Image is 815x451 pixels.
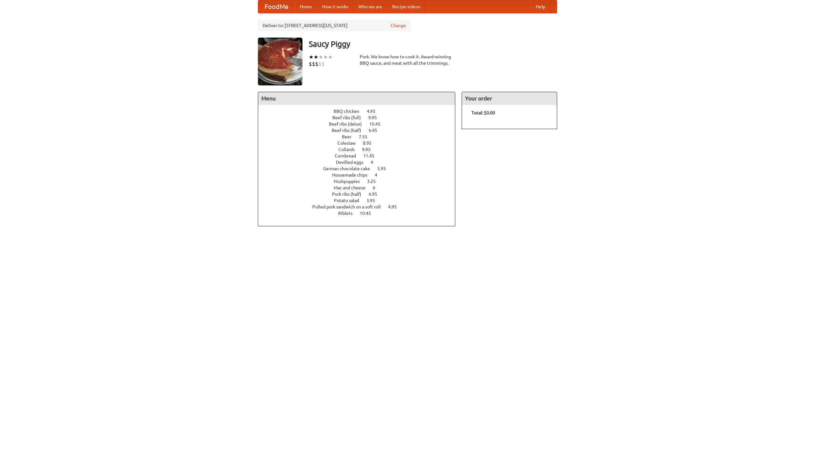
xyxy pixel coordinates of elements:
span: 4 [375,172,384,178]
li: ★ [309,54,314,61]
span: Devilled eggs [336,160,370,165]
span: Beef ribs (delux) [329,121,368,127]
span: 6.45 [369,128,384,133]
a: BBQ chicken 4.95 [334,109,387,114]
span: 9.95 [362,147,377,152]
span: 4 [371,160,379,165]
a: Coleslaw 8.95 [337,141,383,146]
a: Potato salad 3.95 [334,198,387,203]
span: 8.95 [363,141,378,146]
span: 11.45 [363,153,381,158]
li: $ [312,61,315,68]
span: 3.95 [366,198,381,203]
span: Potato salad [334,198,365,203]
a: Home [295,0,317,13]
h3: Saucy Piggy [309,38,557,50]
a: Pork ribs (half) 6.95 [332,192,389,197]
span: 5.95 [377,166,392,171]
li: $ [322,61,325,68]
span: Pork ribs (half) [332,192,368,197]
h4: Menu [258,92,455,105]
span: 6 [373,185,382,190]
a: Devilled eggs 4 [336,160,385,165]
span: Beef ribs (full) [332,115,367,120]
a: Cornbread 11.45 [335,153,386,158]
a: FoodMe [258,0,295,13]
span: Pulled pork sandwich on a soft roll [312,204,387,209]
a: Hushpuppies 3.25 [334,179,387,184]
span: 3.25 [367,179,382,184]
span: 9.95 [368,115,383,120]
a: Beef ribs (half) 6.45 [332,128,389,133]
a: Riblets 10.45 [338,211,383,216]
span: Cornbread [335,153,362,158]
span: 4.95 [388,204,403,209]
span: 10.45 [360,211,377,216]
li: ★ [328,54,333,61]
div: Deliver to: [STREET_ADDRESS][US_STATE] [258,20,411,31]
span: Hushpuppies [334,179,366,184]
a: Housemade chips 4 [332,172,389,178]
li: ★ [314,54,318,61]
li: $ [318,61,322,68]
a: Who we are [353,0,387,13]
span: 4.95 [367,109,382,114]
span: Coleslaw [337,141,362,146]
a: Help [531,0,550,13]
li: ★ [323,54,328,61]
img: angular.jpg [258,38,302,85]
div: Pork. We know how to cook it. Award-winning BBQ sauce, and meat with all the trimmings. [360,54,455,66]
li: ★ [318,54,323,61]
a: Pulled pork sandwich on a soft roll 4.95 [312,204,408,209]
span: German chocolate cake [323,166,376,171]
h4: Your order [462,92,557,105]
a: Recipe videos [387,0,425,13]
li: $ [315,61,318,68]
b: Total: $0.00 [471,110,495,115]
span: Beer [342,134,358,139]
span: Mac and cheese [334,185,372,190]
span: Beef ribs (half) [332,128,368,133]
span: 10.45 [369,121,387,127]
a: How it works [317,0,353,13]
span: Housemade chips [332,172,374,178]
a: Change [391,22,406,29]
span: Collards [338,147,361,152]
a: Beer 7.55 [342,134,379,139]
a: German chocolate cake 5.95 [323,166,398,171]
a: Beef ribs (full) 9.95 [332,115,389,120]
a: Beef ribs (delux) 10.45 [329,121,392,127]
span: 6.95 [369,192,384,197]
a: Collards 9.95 [338,147,382,152]
a: Mac and cheese 6 [334,185,387,190]
span: BBQ chicken [334,109,366,114]
span: 7.55 [359,134,374,139]
li: $ [309,61,312,68]
span: Riblets [338,211,359,216]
